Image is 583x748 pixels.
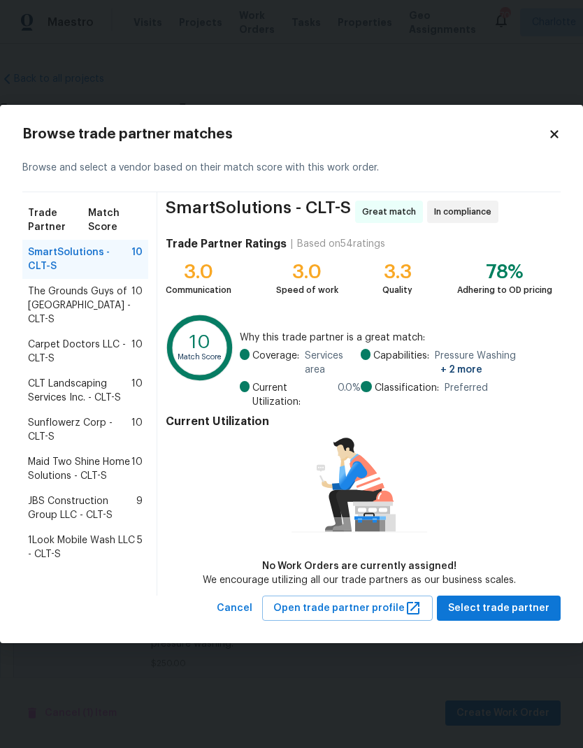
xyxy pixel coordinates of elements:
span: Sunflowerz Corp - CLT-S [28,416,131,444]
div: Based on 54 ratings [297,237,385,251]
div: 78% [457,265,552,279]
div: 3.3 [382,265,412,279]
span: 5 [137,533,143,561]
h4: Trade Partner Ratings [166,237,287,251]
button: Open trade partner profile [262,596,433,621]
span: Select trade partner [448,600,549,617]
span: 10 [131,377,143,405]
h2: Browse trade partner matches [22,127,548,141]
span: + 2 more [440,365,482,375]
span: JBS Construction Group LLC - CLT-S [28,494,136,522]
text: 10 [189,332,210,351]
span: 1Look Mobile Wash LLC - CLT-S [28,533,137,561]
span: In compliance [434,205,497,219]
span: Current Utilization: [252,381,331,409]
span: 10 [131,245,143,273]
button: Cancel [211,596,258,621]
span: SmartSolutions - CLT-S [166,201,351,223]
div: 3.0 [166,265,231,279]
span: The Grounds Guys of [GEOGRAPHIC_DATA] - CLT-S [28,285,131,326]
span: Cancel [217,600,252,617]
div: Speed of work [276,283,338,297]
div: Adhering to OD pricing [457,283,552,297]
span: Match Score [88,206,143,234]
span: 0.0 % [338,381,361,409]
div: No Work Orders are currently assigned! [203,559,516,573]
span: Why this trade partner is a great match: [240,331,552,345]
span: CLT Landscaping Services Inc. - CLT-S [28,377,131,405]
span: Capabilities: [373,349,429,377]
div: Communication [166,283,231,297]
div: We encourage utilizing all our trade partners as our business scales. [203,573,516,587]
h4: Current Utilization [166,415,552,429]
div: Browse and select a vendor based on their match score with this work order. [22,144,561,192]
span: Preferred [445,381,488,395]
span: Services area [305,349,360,377]
span: Classification: [375,381,439,395]
span: Coverage: [252,349,299,377]
text: Match Score [178,353,222,361]
span: Trade Partner [28,206,88,234]
span: Maid Two Shine Home Solutions - CLT-S [28,455,131,483]
div: 3.0 [276,265,338,279]
div: | [287,237,297,251]
span: 9 [136,494,143,522]
span: 10 [131,338,143,366]
span: 10 [131,285,143,326]
span: 10 [131,416,143,444]
span: Great match [362,205,422,219]
div: Quality [382,283,412,297]
span: Pressure Washing [435,349,552,377]
span: Carpet Doctors LLC - CLT-S [28,338,131,366]
span: 10 [131,455,143,483]
span: Open trade partner profile [273,600,422,617]
span: SmartSolutions - CLT-S [28,245,131,273]
button: Select trade partner [437,596,561,621]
